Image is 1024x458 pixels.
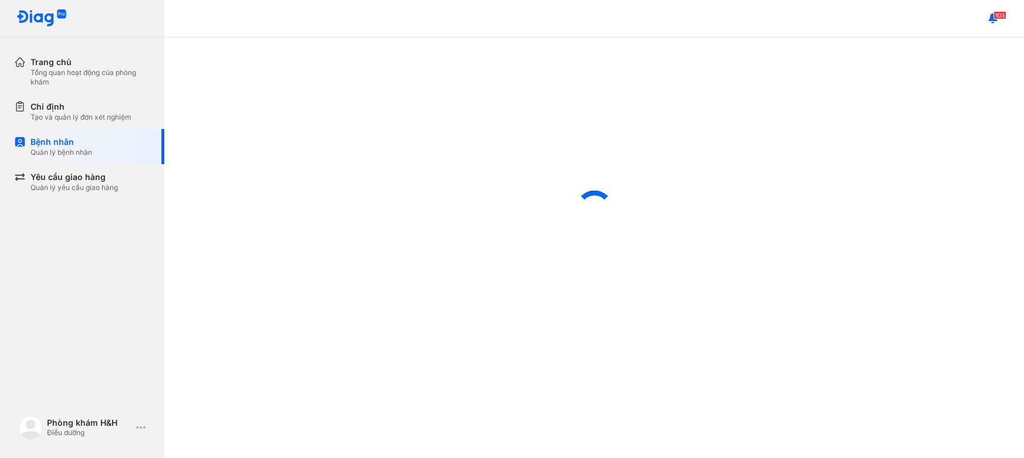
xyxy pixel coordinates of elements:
div: Quản lý bệnh nhân [31,148,92,157]
div: Yêu cầu giao hàng [31,171,118,183]
div: Trang chủ [31,56,150,68]
div: Chỉ định [31,101,131,113]
div: Bệnh nhân [31,136,92,148]
img: logo [16,9,67,28]
div: Tổng quan hoạt động của phòng khám [31,68,150,87]
div: Phòng khám H&H [47,418,131,428]
img: logo [19,416,42,439]
div: Quản lý yêu cầu giao hàng [31,183,118,192]
span: 103 [993,11,1006,19]
div: Tạo và quản lý đơn xét nghiệm [31,113,131,122]
div: Điều dưỡng [47,428,131,437]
